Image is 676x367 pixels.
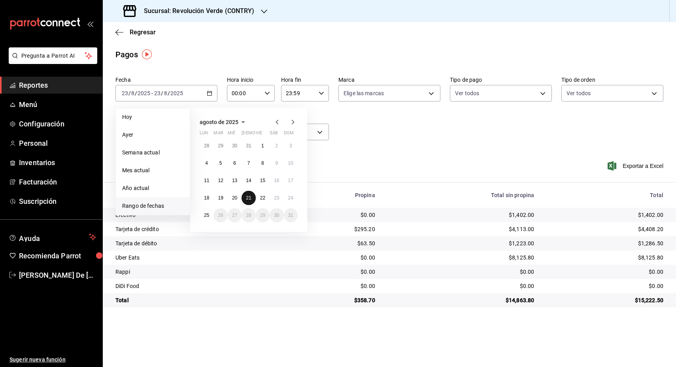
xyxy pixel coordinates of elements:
button: 8 de agosto de 2025 [256,156,270,170]
div: Tarjeta de débito [115,239,279,247]
button: 17 de agosto de 2025 [284,173,298,188]
button: 21 de agosto de 2025 [242,191,255,205]
span: Exportar a Excel [609,161,663,171]
abbr: 28 de agosto de 2025 [246,213,251,218]
div: Pagos [115,49,138,60]
abbr: viernes [256,130,262,139]
button: 3 de agosto de 2025 [284,139,298,153]
label: Fecha [115,77,217,83]
button: 9 de agosto de 2025 [270,156,283,170]
abbr: 10 de agosto de 2025 [288,160,293,166]
div: $0.00 [547,282,663,290]
input: -- [154,90,161,96]
div: $8,125.80 [388,254,534,262]
abbr: 30 de julio de 2025 [232,143,237,149]
span: - [151,90,153,96]
span: Ver todos [455,89,479,97]
button: 14 de agosto de 2025 [242,173,255,188]
button: 26 de agosto de 2025 [213,208,227,222]
div: $14,863.80 [388,296,534,304]
span: Inventarios [19,157,96,168]
button: 1 de agosto de 2025 [256,139,270,153]
span: Elige las marcas [344,89,384,97]
abbr: 30 de agosto de 2025 [274,213,279,218]
button: 24 de agosto de 2025 [284,191,298,205]
abbr: 29 de agosto de 2025 [260,213,265,218]
span: Facturación [19,177,96,187]
button: 29 de agosto de 2025 [256,208,270,222]
span: / [135,90,137,96]
abbr: 21 de agosto de 2025 [246,195,251,201]
img: Tooltip marker [142,49,152,59]
span: Ver todos [566,89,591,97]
abbr: 29 de julio de 2025 [218,143,223,149]
abbr: 11 de agosto de 2025 [204,178,209,183]
div: $0.00 [388,268,534,276]
abbr: martes [213,130,223,139]
abbr: 8 de agosto de 2025 [261,160,264,166]
button: 12 de agosto de 2025 [213,173,227,188]
button: 22 de agosto de 2025 [256,191,270,205]
abbr: 28 de julio de 2025 [204,143,209,149]
div: Total [547,192,663,198]
label: Hora inicio [227,77,275,83]
div: $0.00 [388,282,534,290]
label: Tipo de orden [561,77,663,83]
span: Suscripción [19,196,96,207]
span: / [168,90,170,96]
span: agosto de 2025 [200,119,238,125]
div: $4,113.00 [388,225,534,233]
button: 30 de julio de 2025 [228,139,242,153]
div: $1,402.00 [388,211,534,219]
button: 23 de agosto de 2025 [270,191,283,205]
button: 20 de agosto de 2025 [228,191,242,205]
abbr: 1 de agosto de 2025 [261,143,264,149]
input: -- [164,90,168,96]
abbr: 9 de agosto de 2025 [275,160,278,166]
abbr: 27 de agosto de 2025 [232,213,237,218]
div: $0.00 [292,282,375,290]
abbr: 4 de agosto de 2025 [205,160,208,166]
abbr: 24 de agosto de 2025 [288,195,293,201]
button: 28 de julio de 2025 [200,139,213,153]
abbr: 20 de agosto de 2025 [232,195,237,201]
abbr: 3 de agosto de 2025 [289,143,292,149]
abbr: 12 de agosto de 2025 [218,178,223,183]
input: ---- [137,90,151,96]
abbr: 31 de agosto de 2025 [288,213,293,218]
button: 4 de agosto de 2025 [200,156,213,170]
span: Mes actual [122,166,183,175]
label: Hora fin [281,77,329,83]
abbr: 14 de agosto de 2025 [246,178,251,183]
div: $4,408.20 [547,225,663,233]
span: Rango de fechas [122,202,183,210]
abbr: sábado [270,130,278,139]
span: Año actual [122,184,183,192]
button: agosto de 2025 [200,117,248,127]
span: Hoy [122,113,183,121]
abbr: 7 de agosto de 2025 [247,160,250,166]
label: Tipo de pago [450,77,552,83]
div: $8,125.80 [547,254,663,262]
abbr: 26 de agosto de 2025 [218,213,223,218]
abbr: 13 de agosto de 2025 [232,178,237,183]
div: DiDi Food [115,282,279,290]
abbr: 18 de agosto de 2025 [204,195,209,201]
div: $0.00 [292,211,375,219]
abbr: 6 de agosto de 2025 [233,160,236,166]
input: ---- [170,90,183,96]
span: Semana actual [122,149,183,157]
button: open_drawer_menu [87,21,93,27]
abbr: 23 de agosto de 2025 [274,195,279,201]
button: 19 de agosto de 2025 [213,191,227,205]
input: -- [131,90,135,96]
button: 11 de agosto de 2025 [200,173,213,188]
button: 28 de agosto de 2025 [242,208,255,222]
span: Pregunta a Parrot AI [21,52,85,60]
button: 6 de agosto de 2025 [228,156,242,170]
div: Tarjeta de crédito [115,225,279,233]
span: / [128,90,131,96]
button: 5 de agosto de 2025 [213,156,227,170]
button: 2 de agosto de 2025 [270,139,283,153]
span: Reportes [19,80,96,90]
